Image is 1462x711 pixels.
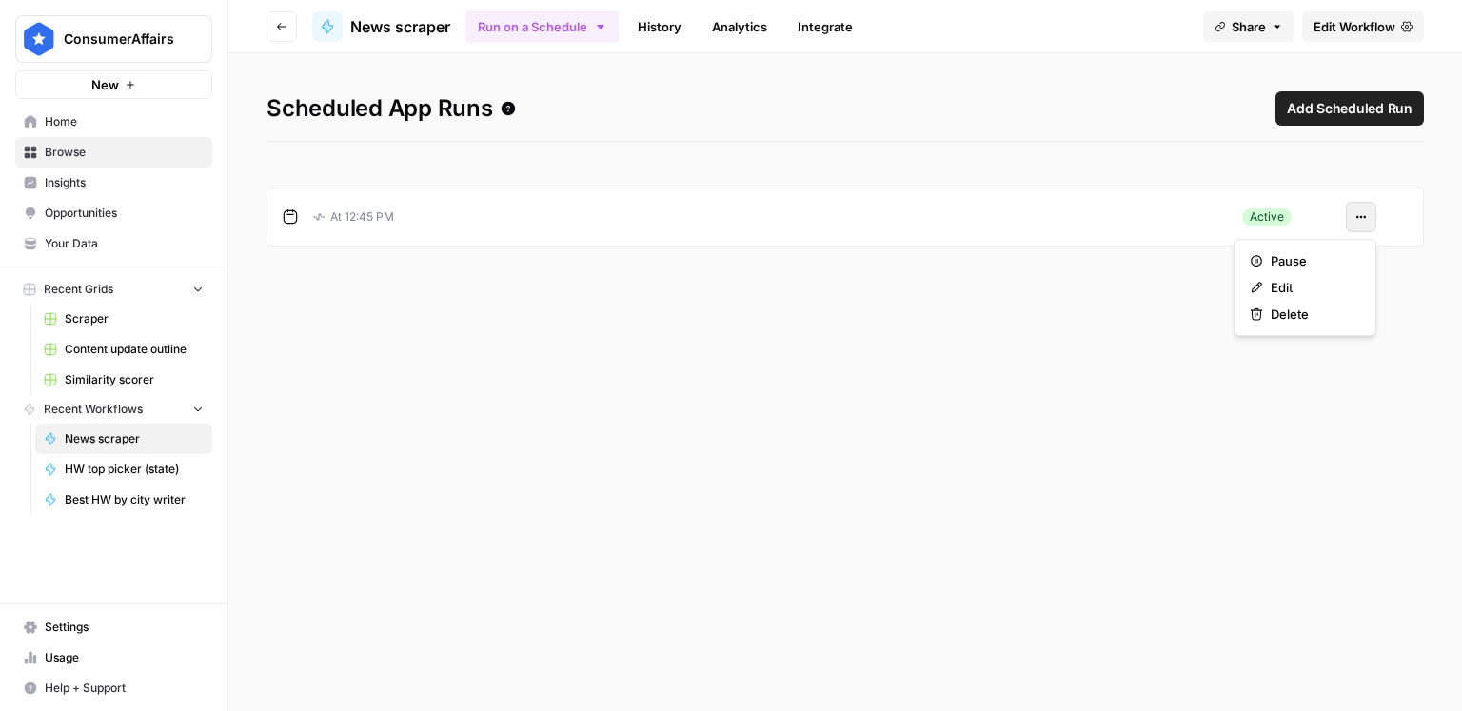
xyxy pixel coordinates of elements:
[786,11,864,42] a: Integrate
[15,395,212,424] button: Recent Workflows
[35,484,212,515] a: Best HW by city writer
[35,365,212,395] a: Similarity scorer
[65,430,204,447] span: News scraper
[15,15,212,63] button: Workspace: ConsumerAffairs
[1287,99,1413,118] span: Add Scheduled Run
[65,371,204,388] span: Similarity scorer
[701,11,779,42] a: Analytics
[45,205,204,222] span: Opportunities
[1242,208,1292,226] div: Active
[465,10,619,43] button: Run on a Schedule
[45,113,204,130] span: Home
[313,208,394,226] p: At 12:45 PM
[15,198,212,228] a: Opportunities
[15,70,212,99] button: New
[65,310,204,327] span: Scraper
[65,461,204,478] span: HW top picker (state)
[45,235,204,252] span: Your Data
[1271,305,1353,324] span: Delete
[45,144,204,161] span: Browse
[35,454,212,484] a: HW top picker (state)
[35,424,212,454] a: News scraper
[1271,278,1353,297] span: Edit
[312,11,450,42] a: News scraper
[35,304,212,334] a: Scraper
[45,619,204,636] span: Settings
[1203,11,1294,42] button: Share
[626,11,693,42] a: History
[1275,91,1424,126] button: Add Scheduled Run
[1232,17,1266,36] span: Share
[267,93,516,124] span: Scheduled App Runs
[65,491,204,508] span: Best HW by city writer
[15,228,212,259] a: Your Data
[15,107,212,137] a: Home
[64,30,179,49] span: ConsumerAffairs
[1302,11,1424,42] a: Edit Workflow
[22,22,56,56] img: ConsumerAffairs Logo
[65,341,204,358] span: Content update outline
[15,673,212,703] button: Help + Support
[350,15,450,38] span: News scraper
[45,649,204,666] span: Usage
[91,75,119,94] span: New
[15,612,212,642] a: Settings
[15,642,212,673] a: Usage
[35,334,212,365] a: Content update outline
[1271,251,1353,270] span: Pause
[45,680,204,697] span: Help + Support
[15,137,212,168] a: Browse
[45,174,204,191] span: Insights
[44,281,113,298] span: Recent Grids
[44,401,143,418] span: Recent Workflows
[15,168,212,198] a: Insights
[1314,17,1395,36] span: Edit Workflow
[15,275,212,304] button: Recent Grids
